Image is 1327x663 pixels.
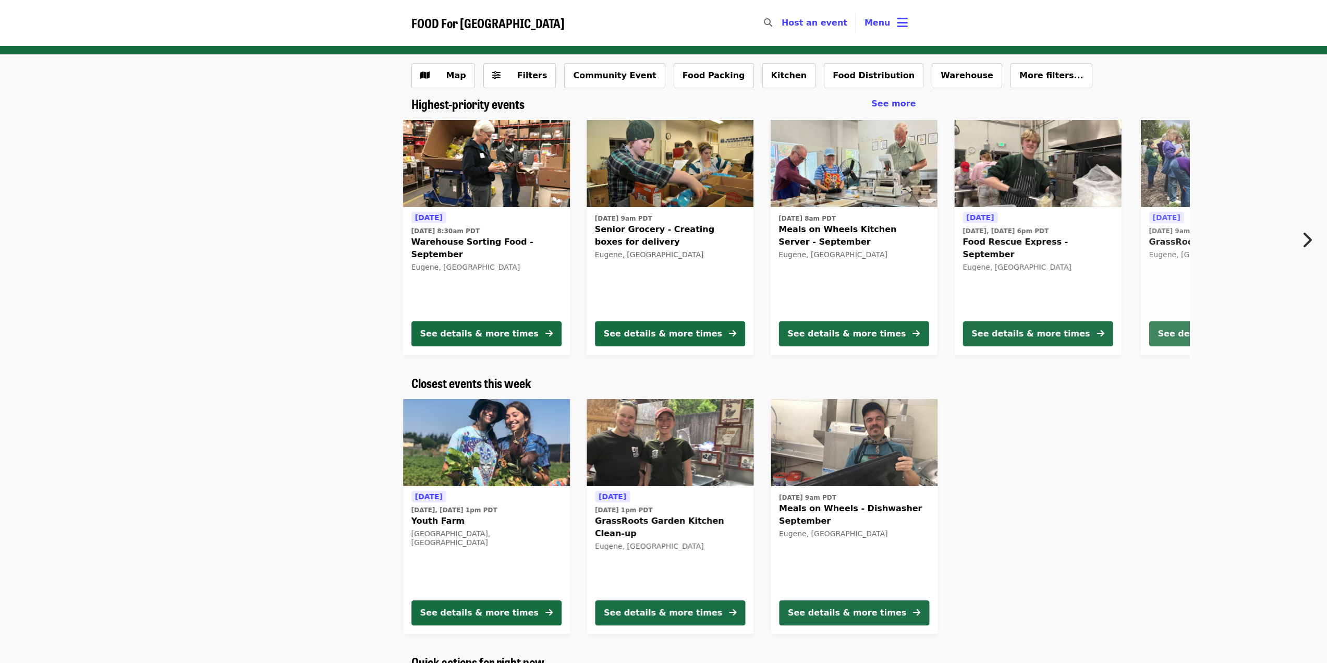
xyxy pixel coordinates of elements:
time: [DATE], [DATE] 6pm PDT [963,226,1049,236]
span: Menu [865,18,891,28]
time: [DATE] 9am PDT [1149,226,1207,236]
i: arrow-right icon [913,608,920,618]
input: Search [778,10,787,35]
span: Meals on Wheels - Dishwasher September [779,502,929,527]
div: See details & more times [420,328,539,340]
span: [DATE] [599,492,626,501]
button: Toggle account menu [856,10,916,35]
span: Highest-priority events [411,94,525,113]
button: See details & more times [411,321,562,346]
img: GrassRoots Garden organized by FOOD For Lane County [1141,120,1308,208]
a: See details for "Meals on Wheels - Dishwasher September" [771,399,938,634]
a: See details for "Warehouse Sorting Food - September" [403,120,570,355]
span: Senior Grocery - Creating boxes for delivery [595,223,745,248]
a: See details for "Youth Farm" [403,399,570,634]
button: See details & more times [1149,321,1299,346]
div: See details & more times [1158,328,1276,340]
button: See details & more times [963,321,1113,346]
button: Kitchen [762,63,816,88]
button: See details & more times [411,600,562,625]
div: Closest events this week [403,376,924,391]
span: GrassRoots Garden [1149,236,1299,248]
span: More filters... [1019,70,1083,80]
button: See details & more times [595,321,745,346]
button: See details & more times [778,321,929,346]
div: Eugene, [GEOGRAPHIC_DATA] [779,529,929,538]
a: Host an event [782,18,847,28]
span: [DATE] [415,213,443,222]
a: See details for "Meals on Wheels Kitchen Server - September" [770,120,937,355]
button: Food Distribution [824,63,923,88]
img: Youth Farm organized by FOOD For Lane County [403,399,570,487]
span: GrassRoots Garden Kitchen Clean-up [595,515,745,540]
button: Warehouse [932,63,1002,88]
a: FOOD For [GEOGRAPHIC_DATA] [411,16,565,31]
a: See more [871,98,916,110]
button: Show map view [411,63,475,88]
span: [DATE] [1153,213,1180,222]
span: Map [446,70,466,80]
i: chevron-right icon [1301,230,1312,250]
img: Meals on Wheels - Dishwasher September organized by FOOD For Lane County [771,399,938,487]
span: [DATE] [966,213,994,222]
img: Warehouse Sorting Food - September organized by FOOD For Lane County [403,120,570,208]
div: Eugene, [GEOGRAPHIC_DATA] [595,250,745,259]
span: Meals on Wheels Kitchen Server - September [778,223,929,248]
time: [DATE] 8am PDT [778,214,836,223]
button: Next item [1293,225,1327,255]
div: Eugene, [GEOGRAPHIC_DATA] [411,263,562,272]
span: [DATE] [415,492,443,501]
div: Eugene, [GEOGRAPHIC_DATA] [595,542,745,551]
a: See details for "GrassRoots Garden Kitchen Clean-up" [587,399,753,634]
button: Food Packing [674,63,754,88]
div: Eugene, [GEOGRAPHIC_DATA] [963,263,1113,272]
i: map icon [420,70,430,80]
span: Filters [517,70,547,80]
div: See details & more times [420,607,539,619]
div: Highest-priority events [403,97,924,112]
time: [DATE] 9am PDT [779,493,836,502]
a: See details for "Senior Grocery - Creating boxes for delivery" [587,120,753,355]
button: More filters... [1011,63,1092,88]
div: See details & more times [787,328,906,340]
a: Highest-priority events [411,97,525,112]
i: arrow-right icon [1097,329,1104,339]
time: [DATE], [DATE] 1pm PDT [411,505,497,515]
i: arrow-right icon [912,329,920,339]
img: Senior Grocery - Creating boxes for delivery organized by FOOD For Lane County [587,120,753,208]
img: Food Rescue Express - September organized by FOOD For Lane County [954,120,1121,208]
a: Closest events this week [411,376,531,391]
button: Filters (0 selected) [483,63,556,88]
i: search icon [764,18,772,28]
i: arrow-right icon [545,329,553,339]
div: See details & more times [971,328,1090,340]
img: Meals on Wheels Kitchen Server - September organized by FOOD For Lane County [770,120,937,208]
div: Eugene, [GEOGRAPHIC_DATA] [1149,250,1299,259]
div: Eugene, [GEOGRAPHIC_DATA] [778,250,929,259]
i: arrow-right icon [545,608,553,618]
i: bars icon [897,15,908,30]
span: Closest events this week [411,373,531,392]
span: See more [871,99,916,109]
i: arrow-right icon [729,608,736,618]
div: [GEOGRAPHIC_DATA], [GEOGRAPHIC_DATA] [411,529,562,547]
div: See details & more times [604,607,722,619]
time: [DATE] 1pm PDT [595,505,652,515]
span: Youth Farm [411,515,562,527]
button: See details & more times [779,600,929,625]
span: FOOD For [GEOGRAPHIC_DATA] [411,14,565,32]
div: See details & more times [604,328,722,340]
i: sliders-h icon [492,70,501,80]
time: [DATE] 9am PDT [595,214,652,223]
div: See details & more times [788,607,906,619]
button: See details & more times [595,600,745,625]
time: [DATE] 8:30am PDT [411,226,480,236]
button: Community Event [564,63,665,88]
span: Warehouse Sorting Food - September [411,236,562,261]
a: See details for "GrassRoots Garden" [1141,120,1308,355]
span: Food Rescue Express - September [963,236,1113,261]
a: See details for "Food Rescue Express - September" [954,120,1121,355]
img: GrassRoots Garden Kitchen Clean-up organized by FOOD For Lane County [587,399,753,487]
